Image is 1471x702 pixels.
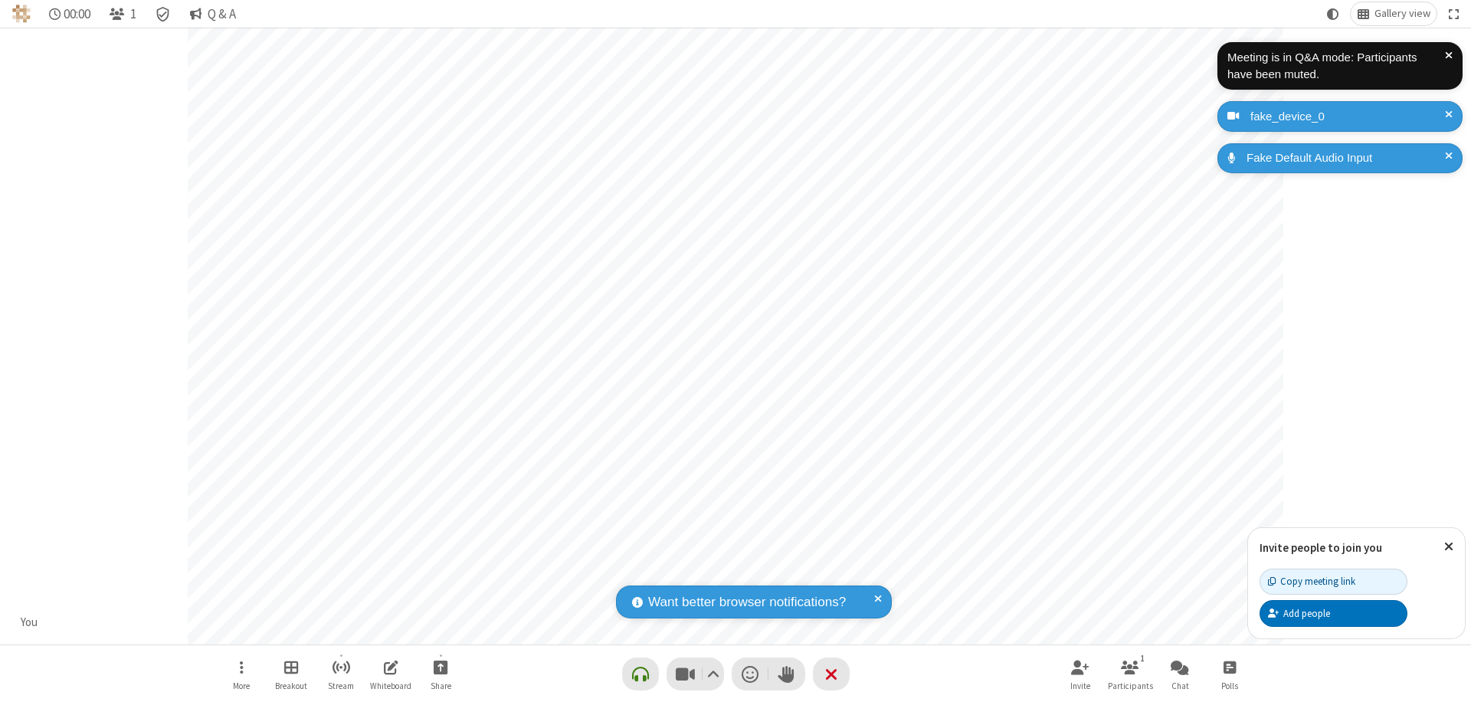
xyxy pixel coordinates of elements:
button: Connect your audio [622,658,659,691]
button: Change layout [1351,2,1437,25]
button: Open shared whiteboard [368,652,414,696]
button: Raise hand [768,658,805,691]
button: Q & A [183,2,242,25]
button: Open menu [218,652,264,696]
div: fake_device_0 [1245,108,1451,126]
button: Send a reaction [732,658,768,691]
span: Gallery view [1374,8,1430,20]
button: Close popover [1433,528,1465,566]
div: Meeting is in Q&A mode: Participants have been muted. [1227,49,1445,84]
button: Stop video (⌘+Shift+V) [667,658,724,691]
span: 00:00 [64,7,90,21]
button: Start streaming [318,652,364,696]
span: Stream [328,681,354,691]
span: Q & A [208,7,236,21]
button: Using system theme [1321,2,1345,25]
button: Video setting [703,658,723,691]
div: You [15,614,44,631]
span: Polls [1221,681,1238,691]
span: Share [431,681,451,691]
button: End or leave meeting [813,658,850,691]
div: Meeting details Encryption enabled [149,2,178,25]
button: Open poll [1207,652,1253,696]
div: Copy meeting link [1268,574,1355,589]
div: 1 [1136,651,1149,665]
span: Invite [1070,681,1090,691]
button: Open participant list [103,2,143,25]
span: 1 [130,7,136,21]
div: Timer [43,2,97,25]
button: Invite participants (⌘+Shift+I) [1057,652,1103,696]
button: Manage Breakout Rooms [268,652,314,696]
span: Want better browser notifications? [648,592,846,612]
span: Whiteboard [370,681,411,691]
button: Open chat [1157,652,1203,696]
img: QA Selenium DO NOT DELETE OR CHANGE [12,5,31,23]
button: Add people [1260,600,1407,626]
span: Breakout [275,681,307,691]
button: Start sharing [418,652,464,696]
span: Chat [1171,681,1189,691]
button: Copy meeting link [1260,569,1407,595]
span: More [233,681,250,691]
span: Participants [1108,681,1153,691]
div: Fake Default Audio Input [1241,149,1451,167]
button: Fullscreen [1443,2,1466,25]
button: Open participant list [1107,652,1153,696]
label: Invite people to join you [1260,540,1382,555]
